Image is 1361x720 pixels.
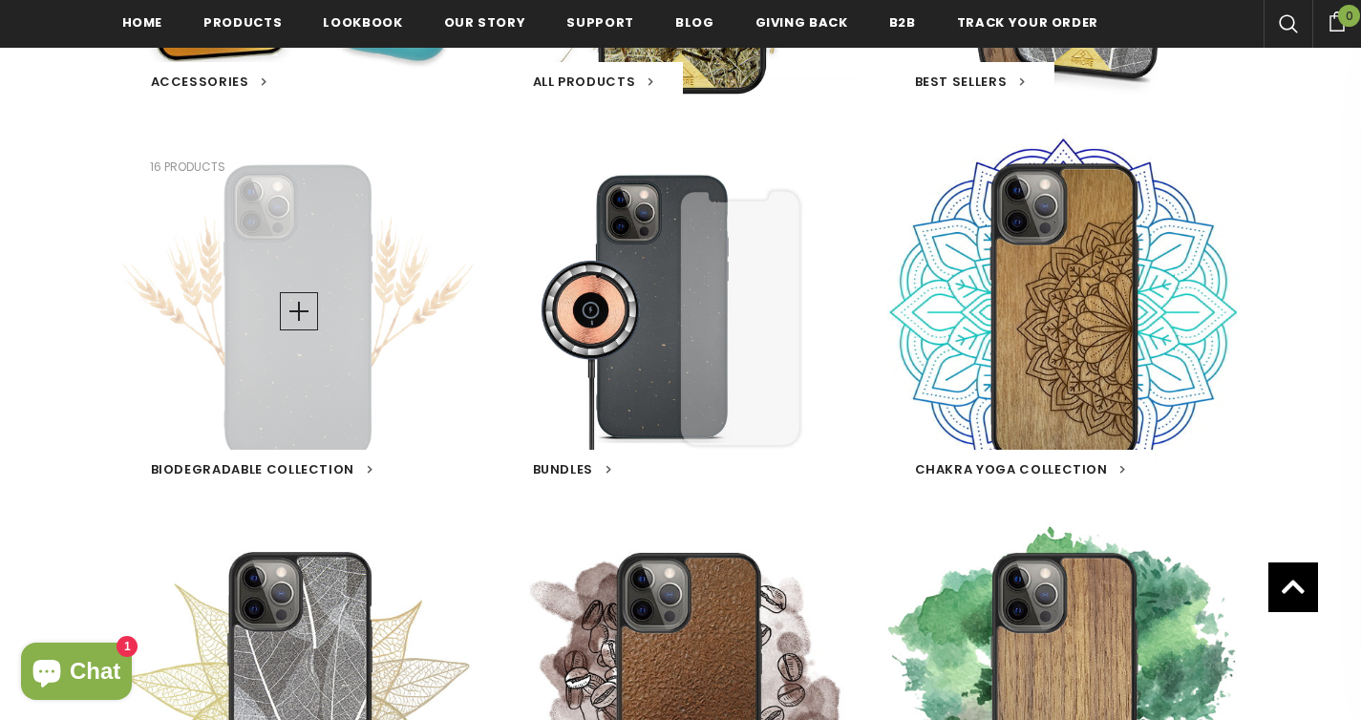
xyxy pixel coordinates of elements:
a: Best Sellers [915,73,1026,92]
span: 16 products [122,146,253,186]
span: Best Sellers [915,73,1008,91]
a: Accessories [151,73,267,92]
span: Giving back [755,13,848,32]
span: Lookbook [323,13,402,32]
span: Chakra Yoga Collection [915,460,1108,478]
span: 0 [1338,5,1360,27]
a: Chakra Yoga Collection [915,460,1127,479]
span: All Products [533,73,636,91]
span: support [566,13,634,32]
span: Biodegradable Collection [151,460,355,478]
span: Products [203,13,282,32]
a: All Products [533,73,654,92]
span: Accessories [151,73,249,91]
span: Track your order [957,13,1098,32]
span: Home [122,13,163,32]
span: B2B [889,13,916,32]
a: BUNDLES [533,460,612,479]
a: 0 [1312,9,1361,32]
span: BUNDLES [533,460,594,478]
span: Our Story [444,13,526,32]
span: Blog [675,13,714,32]
inbox-online-store-chat: Shopify online store chat [15,643,138,705]
a: Biodegradable Collection [151,460,373,479]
